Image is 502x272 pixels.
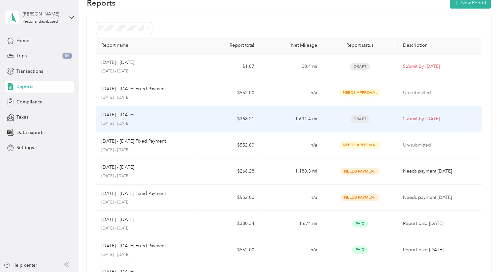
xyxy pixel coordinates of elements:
span: Settings [16,144,34,151]
td: n/a [259,132,322,159]
p: Un-submitted [403,142,476,149]
td: $552.00 [196,80,259,106]
td: $380.34 [196,211,259,237]
div: [PERSON_NAME] [23,11,64,17]
iframe: Everlance-gr Chat Button Frame [465,235,502,272]
span: Needs Approval [339,89,381,96]
button: Help center [4,262,37,269]
td: $552.00 [196,185,259,211]
td: n/a [259,237,322,263]
th: Report name [96,37,197,54]
p: [DATE] - [DATE] Fixed Payment [101,242,166,250]
span: Needs Payment [340,194,379,201]
td: n/a [259,185,322,211]
p: [DATE] - [DATE] Fixed Payment [101,138,166,145]
th: Description [398,37,482,54]
span: Draft [350,115,370,123]
td: $1.87 [196,54,259,80]
span: Data exports [16,129,44,136]
th: Net Mileage [259,37,322,54]
td: 1,631.4 mi [259,106,322,132]
div: Report status [327,42,392,48]
span: Taxes [16,114,28,121]
p: [DATE] - [DATE] [101,200,191,205]
td: $368.21 [196,106,259,132]
p: Report paid [DATE] [403,220,476,227]
p: [DATE] - [DATE] Fixed Payment [101,190,166,197]
td: 20.4 mi [259,54,322,80]
span: Paid [352,246,368,254]
span: Transactions [16,68,43,75]
span: Reports [16,83,33,90]
span: Needs Approval [339,141,381,149]
p: Submit by [DATE] [403,63,476,70]
span: Compliance [16,98,42,105]
td: $552.00 [196,132,259,159]
p: [DATE] - [DATE] Fixed Payment [101,85,166,93]
p: [DATE] - [DATE] [101,147,191,153]
td: 1,180.3 mi [259,158,322,185]
p: [DATE] - [DATE] [101,68,191,74]
span: Trips [16,52,27,59]
p: [DATE] - [DATE] [101,59,134,66]
p: Submit by [DATE] [403,115,476,122]
p: [DATE] - [DATE] [101,111,134,119]
span: 84 [63,53,72,59]
th: Report total [196,37,259,54]
span: Paid [352,220,368,228]
span: Home [16,37,29,44]
p: [DATE] - [DATE] [101,121,191,127]
span: Needs Payment [340,168,379,175]
p: Needs payment [DATE] [403,168,476,175]
td: $268.28 [196,158,259,185]
p: Un-submitted [403,89,476,96]
td: n/a [259,80,322,106]
p: [DATE] - [DATE] [101,216,134,223]
p: [DATE] - [DATE] [101,226,191,231]
td: 1,674 mi [259,211,322,237]
p: [DATE] - [DATE] [101,164,134,171]
div: Personal dashboard [23,20,58,24]
span: Draft [350,63,370,70]
p: [DATE] - [DATE] [101,95,191,101]
p: Report paid [DATE] [403,246,476,254]
p: Needs payment [DATE] [403,194,476,201]
p: [DATE] - [DATE] [101,252,191,258]
p: [DATE] - [DATE] [101,173,191,179]
td: $552.00 [196,237,259,263]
